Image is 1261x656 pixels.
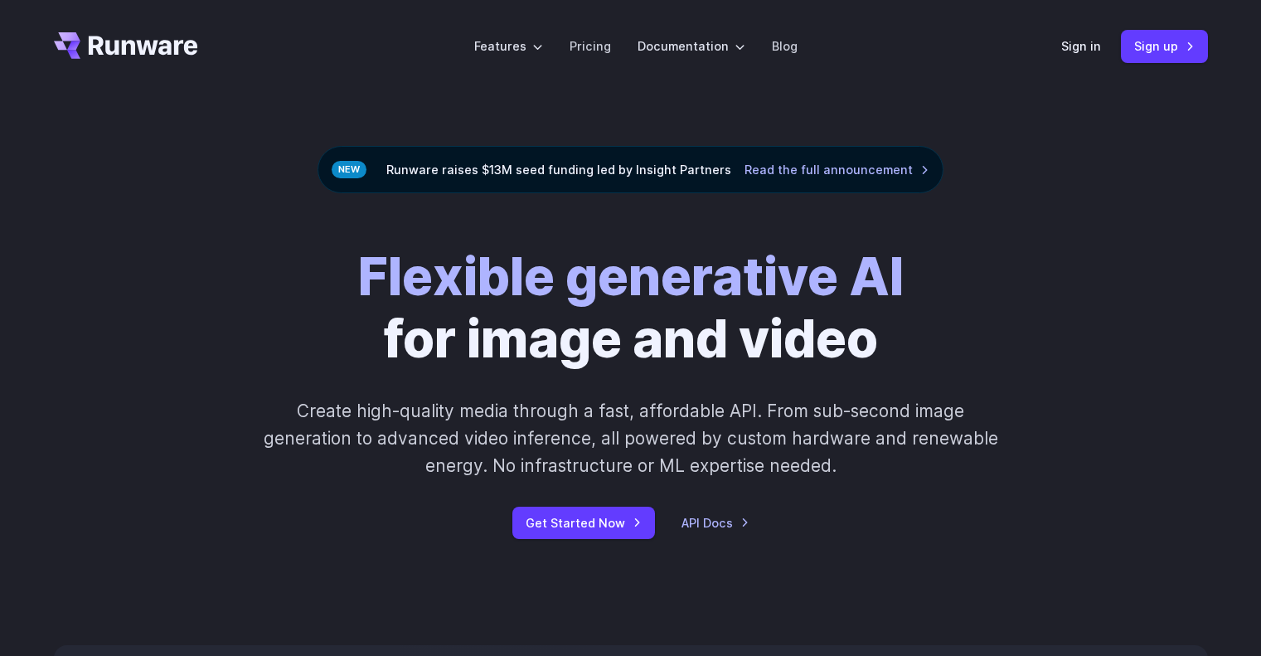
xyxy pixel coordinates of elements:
[358,246,904,371] h1: for image and video
[681,513,749,532] a: API Docs
[474,36,543,56] label: Features
[54,32,198,59] a: Go to /
[1121,30,1208,62] a: Sign up
[772,36,798,56] a: Blog
[638,36,745,56] label: Documentation
[318,146,943,193] div: Runware raises $13M seed funding led by Insight Partners
[744,160,929,179] a: Read the full announcement
[358,245,904,308] strong: Flexible generative AI
[1061,36,1101,56] a: Sign in
[570,36,611,56] a: Pricing
[512,507,655,539] a: Get Started Now
[261,397,1000,480] p: Create high-quality media through a fast, affordable API. From sub-second image generation to adv...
